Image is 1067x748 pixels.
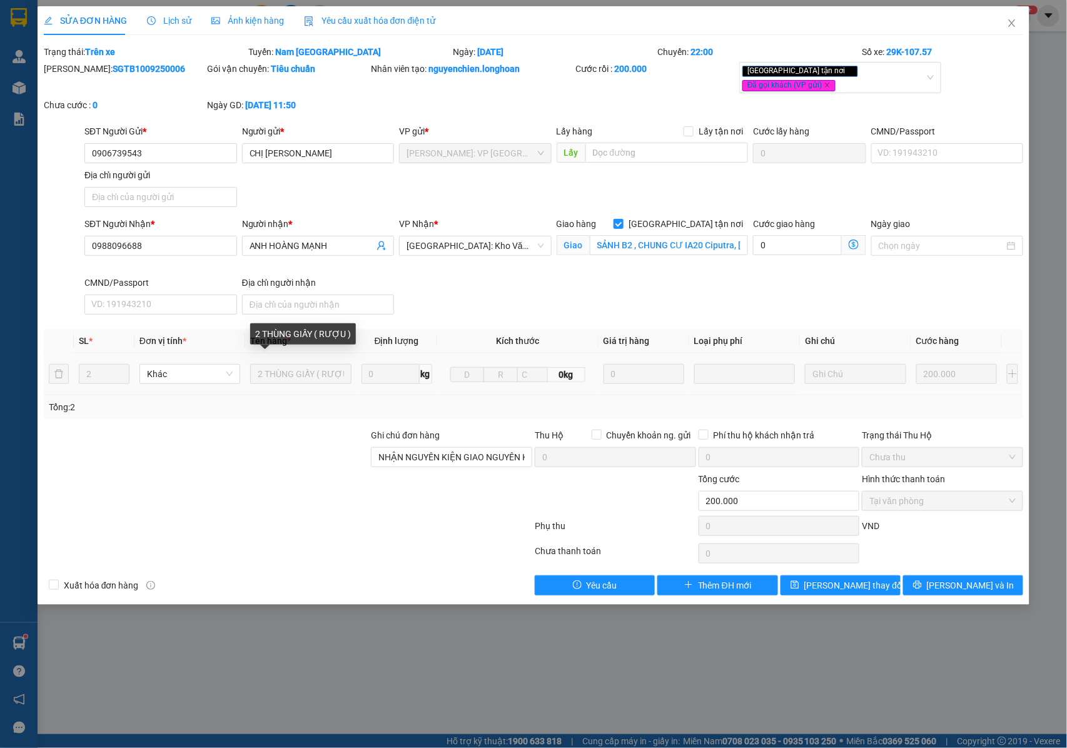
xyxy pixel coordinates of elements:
button: plusThêm ĐH mới [657,575,777,595]
input: VD: Bàn, Ghế [250,364,351,384]
div: CMND/Passport [84,276,237,290]
span: [PHONE_NUMBER] [5,43,95,64]
button: plus [1007,364,1019,384]
input: R [483,367,517,382]
span: close [847,68,853,74]
div: Địa chỉ người gửi [84,168,237,182]
input: 0 [604,364,684,384]
div: VP gửi [399,124,552,138]
span: VP Nhận [399,219,434,229]
input: C [517,367,548,382]
span: exclamation-circle [573,580,582,590]
button: printer[PERSON_NAME] và In [903,575,1023,595]
input: Ghi Chú [805,364,906,384]
input: Cước giao hàng [753,235,842,255]
input: D [450,367,484,382]
span: close [824,82,831,88]
span: Giá trị hàng [604,336,650,346]
div: Ngày GD: [207,98,368,112]
label: Ghi chú đơn hàng [371,430,440,440]
div: Trạng thái Thu Hộ [862,428,1023,442]
span: Yêu cầu [587,579,617,592]
b: nguyenchien.longhoan [428,64,520,74]
b: 29K-107.57 [887,47,933,57]
input: 0 [916,364,997,384]
span: SỬA ĐƠN HÀNG [44,16,127,26]
span: [GEOGRAPHIC_DATA] tận nơi [624,217,748,231]
b: Tiêu chuẩn [271,64,315,74]
span: Giao [557,235,590,255]
b: SGTB1009250006 [113,64,185,74]
span: clock-circle [147,16,156,25]
div: SĐT Người Nhận [84,217,237,231]
span: CÔNG TY TNHH CHUYỂN PHÁT NHANH BẢO AN [99,43,250,65]
span: Yêu cầu xuất hóa đơn điện tử [304,16,436,26]
span: SL [79,336,89,346]
span: 0kg [548,367,585,382]
span: Tổng cước [699,474,740,484]
input: Địa chỉ của người gửi [84,187,237,207]
span: Lấy hàng [557,126,593,136]
span: Định lượng [375,336,419,346]
label: Cước lấy hàng [753,126,809,136]
label: Ngày giao [871,219,911,229]
img: icon [304,16,314,26]
div: Địa chỉ người nhận [242,276,395,290]
th: Ghi chú [800,329,911,353]
div: [PERSON_NAME]: [44,62,205,76]
b: 0 [93,100,98,110]
input: Ngày giao [879,239,1005,253]
span: Lấy [557,143,585,163]
strong: PHIẾU DÁN LÊN HÀNG [88,6,253,23]
div: Chưa thanh toán [533,544,697,566]
div: Số xe: [861,45,1025,59]
input: Địa chỉ của người nhận [242,295,395,315]
span: user-add [377,241,387,251]
span: [GEOGRAPHIC_DATA] tận nơi [742,66,858,77]
span: dollar-circle [849,240,859,250]
b: Nam [GEOGRAPHIC_DATA] [275,47,381,57]
div: Phụ thu [533,519,697,541]
div: Người nhận [242,217,395,231]
span: plus [684,580,693,590]
span: Đơn vị tính [139,336,186,346]
span: Chuyển khoản ng. gửi [602,428,696,442]
label: Hình thức thanh toán [862,474,945,484]
span: Ảnh kiện hàng [211,16,284,26]
span: Đã gọi khách (VP gửi) [742,80,836,91]
div: Trạng thái: [43,45,247,59]
span: printer [913,580,922,590]
b: Trên xe [85,47,115,57]
div: 2 THÙNG GIẤY ( RƯỢU ) [250,323,356,345]
span: Lấy tận nơi [694,124,748,138]
span: VND [862,521,879,531]
span: kg [420,364,432,384]
span: save [791,580,799,590]
span: edit [44,16,53,25]
span: [PERSON_NAME] và In [927,579,1014,592]
div: Tổng: 2 [49,400,412,414]
div: Người gửi [242,124,395,138]
div: SĐT Người Gửi [84,124,237,138]
span: Ngày in phiếu: 15:12 ngày [84,25,257,38]
span: Hà Nội: Kho Văn Điển Thanh Trì [407,236,544,255]
span: Chưa thu [869,448,1016,467]
span: Kích thước [496,336,539,346]
div: CMND/Passport [871,124,1024,138]
span: Phí thu hộ khách nhận trả [709,428,820,442]
b: 22:00 [690,47,713,57]
b: [DATE] [477,47,503,57]
span: close [1007,18,1017,28]
div: Cước rồi : [575,62,737,76]
input: Cước lấy hàng [753,143,866,163]
label: Cước giao hàng [753,219,815,229]
th: Loại phụ phí [689,329,800,353]
b: 200.000 [614,64,647,74]
span: Mã đơn: SGTB1109250013 [5,76,192,93]
span: Hồ Chí Minh: VP Quận Tân Bình [407,144,544,163]
strong: CSKH: [34,43,66,53]
div: Chưa cước : [44,98,205,112]
b: [DATE] 11:50 [245,100,296,110]
span: Tại văn phòng [869,492,1016,510]
button: exclamation-circleYêu cầu [535,575,655,595]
